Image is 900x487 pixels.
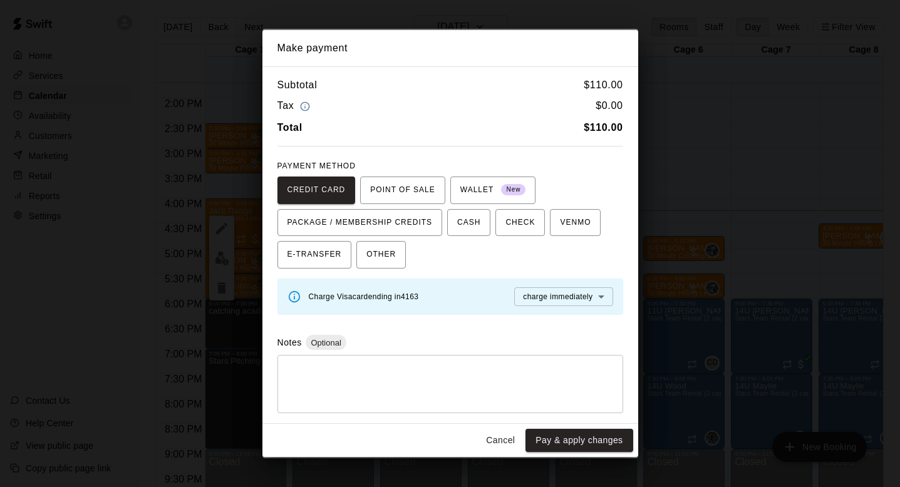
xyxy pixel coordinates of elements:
span: VENMO [560,213,591,233]
h2: Make payment [262,30,638,66]
button: PACKAGE / MEMBERSHIP CREDITS [277,209,443,237]
b: Total [277,122,303,133]
span: CASH [457,213,480,233]
button: POINT OF SALE [360,177,445,204]
span: New [501,182,525,198]
button: CASH [447,209,490,237]
button: Cancel [480,429,520,452]
button: CREDIT CARD [277,177,356,204]
label: Notes [277,337,302,347]
span: OTHER [366,245,396,265]
span: WALLET [460,180,526,200]
button: Pay & apply changes [525,429,633,452]
b: $ 110.00 [584,122,623,133]
h6: Tax [277,98,314,115]
button: WALLET New [450,177,536,204]
h6: $ 0.00 [596,98,623,115]
button: E-TRANSFER [277,241,352,269]
span: CHECK [505,213,535,233]
span: Charge Visa card ending in 4163 [309,292,419,301]
h6: Subtotal [277,77,318,93]
button: CHECK [495,209,545,237]
button: VENMO [550,209,601,237]
span: E-TRANSFER [287,245,342,265]
button: OTHER [356,241,406,269]
span: Optional [306,338,346,347]
span: CREDIT CARD [287,180,346,200]
h6: $ 110.00 [584,77,623,93]
span: POINT OF SALE [370,180,435,200]
span: PACKAGE / MEMBERSHIP CREDITS [287,213,433,233]
span: charge immediately [523,292,592,301]
span: PAYMENT METHOD [277,161,356,170]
